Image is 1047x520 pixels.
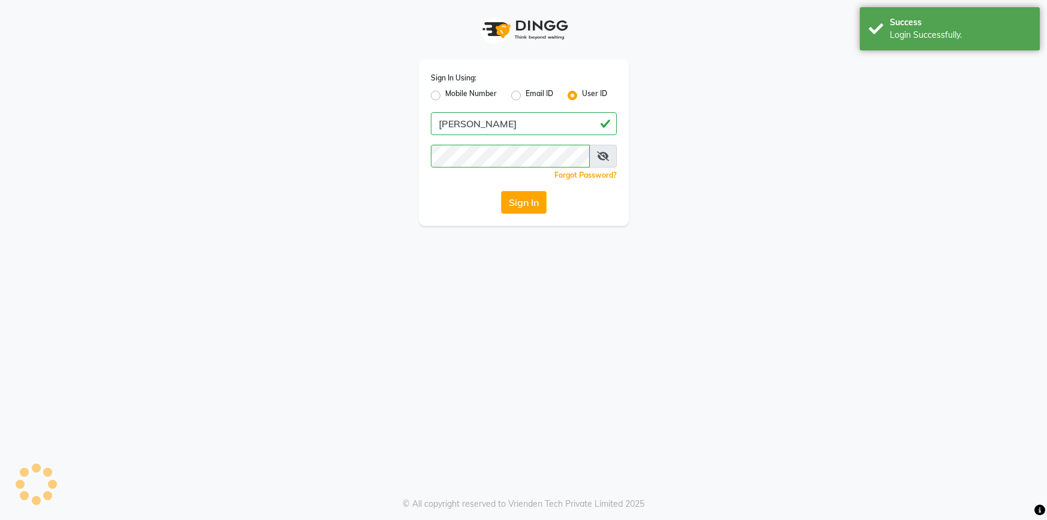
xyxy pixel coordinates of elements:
img: logo1.svg [476,12,572,47]
div: Login Successfully. [890,29,1031,41]
label: User ID [582,88,607,103]
input: Username [431,145,590,168]
button: Sign In [501,191,547,214]
label: Sign In Using: [431,73,476,83]
label: Mobile Number [445,88,497,103]
label: Email ID [526,88,553,103]
a: Forgot Password? [554,171,617,180]
div: Success [890,16,1031,29]
input: Username [431,112,617,135]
